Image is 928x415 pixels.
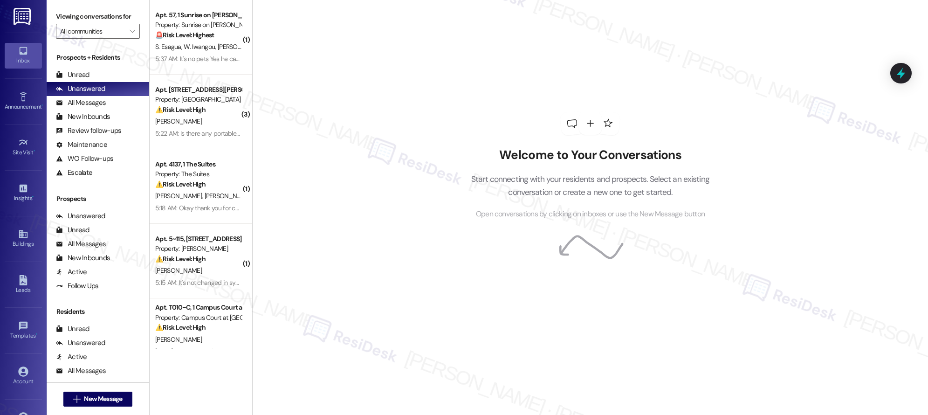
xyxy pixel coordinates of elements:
[155,95,241,104] div: Property: [GEOGRAPHIC_DATA]
[56,267,87,277] div: Active
[155,204,508,212] div: 5:18 AM: Okay thank you for checking that for us, do you by chance have any vacant units that we ...
[155,180,206,188] strong: ⚠️ Risk Level: High
[184,42,218,51] span: W. Iwangou
[155,85,241,95] div: Apt. [STREET_ADDRESS][PERSON_NAME]
[155,347,227,355] div: [DATE] 12:54 AM: I resigned
[5,226,42,251] a: Buildings
[155,55,255,63] div: 5:37 AM: It's no pets Yes he can enter
[56,168,92,178] div: Escalate
[56,154,113,164] div: WO Follow-ups
[56,366,106,376] div: All Messages
[60,24,125,39] input: All communities
[56,239,106,249] div: All Messages
[56,380,96,390] div: Unknown
[457,173,723,199] p: Start connecting with your residents and prospects. Select an existing conversation or create a n...
[73,395,80,403] i: 
[155,117,202,125] span: [PERSON_NAME]
[155,192,205,200] span: [PERSON_NAME]
[476,208,705,220] span: Open conversations by clicking on inboxes or use the New Message button
[47,53,149,62] div: Prospects + Residents
[155,129,599,138] div: 5:22 AM: Is there any portable ac's available in the meantime. I'm not sure I can be in this heat...
[56,9,140,24] label: Viewing conversations for
[155,105,206,114] strong: ⚠️ Risk Level: High
[34,148,35,154] span: •
[155,31,214,39] strong: 🚨 Risk Level: Highest
[56,338,105,348] div: Unanswered
[84,394,122,404] span: New Message
[155,255,206,263] strong: ⚠️ Risk Level: High
[56,112,110,122] div: New Inbounds
[32,194,34,200] span: •
[155,323,206,332] strong: ⚠️ Risk Level: High
[56,253,110,263] div: New Inbounds
[5,135,42,160] a: Site Visit •
[155,335,202,344] span: [PERSON_NAME]
[155,20,241,30] div: Property: Sunrise on [PERSON_NAME]
[63,392,132,407] button: New Message
[56,84,105,94] div: Unanswered
[56,352,87,362] div: Active
[5,43,42,68] a: Inbox
[56,98,106,108] div: All Messages
[155,234,241,244] div: Apt. 5~115, [STREET_ADDRESS]
[155,244,241,254] div: Property: [PERSON_NAME]
[155,10,241,20] div: Apt. 57, 1 Sunrise on [PERSON_NAME]
[5,318,42,343] a: Templates •
[36,331,37,338] span: •
[457,148,723,163] h2: Welcome to Your Conversations
[41,102,43,109] span: •
[5,180,42,206] a: Insights •
[155,169,241,179] div: Property: The Suites
[56,126,121,136] div: Review follow-ups
[155,303,241,312] div: Apt. T010~C, 1 Campus Court at [GEOGRAPHIC_DATA]
[130,28,135,35] i: 
[56,225,89,235] div: Unread
[56,281,99,291] div: Follow Ups
[155,159,241,169] div: Apt. 4137, 1 The Suites
[5,364,42,389] a: Account
[14,8,33,25] img: ResiDesk Logo
[204,192,251,200] span: [PERSON_NAME]
[56,211,105,221] div: Unanswered
[47,307,149,317] div: Residents
[155,313,241,323] div: Property: Campus Court at [GEOGRAPHIC_DATA]
[56,70,89,80] div: Unread
[56,140,107,150] div: Maintenance
[155,266,202,275] span: [PERSON_NAME]
[218,42,264,51] span: [PERSON_NAME]
[47,194,149,204] div: Prospects
[5,272,42,297] a: Leads
[155,278,309,287] div: 5:15 AM: It's not changed in system I'll have to go in [DATE]
[56,324,89,334] div: Unread
[155,42,184,51] span: S. Esagua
